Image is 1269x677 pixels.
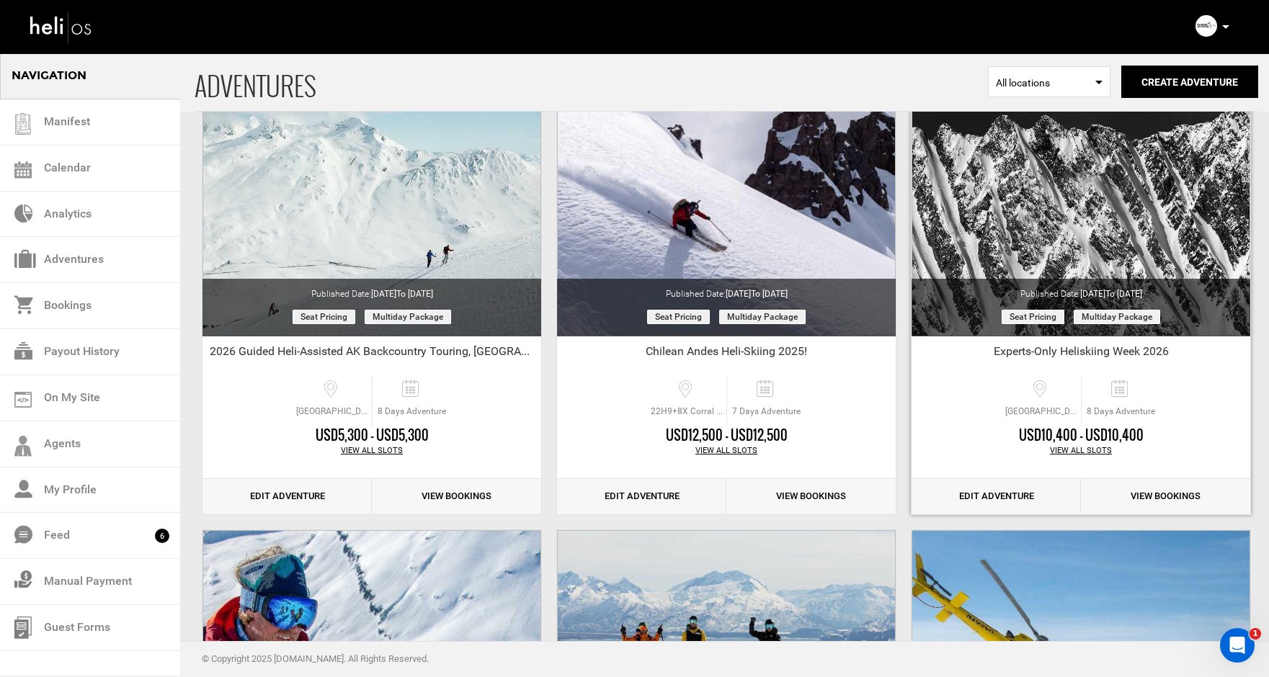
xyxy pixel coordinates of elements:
div: Published Date: [557,279,896,300]
span: [GEOGRAPHIC_DATA][PERSON_NAME], [GEOGRAPHIC_DATA] [293,405,372,418]
button: Create Adventure [1121,66,1258,98]
span: ADVENTURES [195,53,988,111]
span: 7 Days Adventure [727,405,806,418]
a: Edit Adventure [202,479,372,514]
span: Seat Pricing [293,310,355,324]
div: Published Date: [912,279,1250,300]
iframe: Intercom live chat [1220,628,1255,663]
span: All locations [996,76,1103,90]
img: heli-logo [29,8,94,46]
div: USD12,500 - USD12,500 [557,426,896,445]
span: to [DATE] [396,289,433,299]
div: 2026 Guided Heli-Assisted AK Backcountry Touring, [GEOGRAPHIC_DATA], [US_STATE] [202,344,541,365]
span: 6 [155,529,169,543]
span: 8 Days Adventure [373,405,451,418]
span: [DATE] [1080,289,1142,299]
div: USD10,400 - USD10,400 [912,426,1250,445]
span: Seat Pricing [647,310,710,324]
a: View Bookings [726,479,896,514]
div: Published Date: [202,279,541,300]
span: Seat Pricing [1002,310,1064,324]
div: Experts-Only Heliskiing Week 2026 [912,344,1250,365]
span: Multiday package [365,310,451,324]
div: View All Slots [912,445,1250,457]
img: on_my_site.svg [14,392,32,408]
span: 22H9+8X Corral de Salas, [GEOGRAPHIC_DATA], [GEOGRAPHIC_DATA] [647,405,726,418]
a: View Bookings [1081,479,1250,514]
img: calendar.svg [14,161,32,179]
img: guest-list.svg [12,113,34,135]
img: agents-icon.svg [14,436,32,457]
span: [DATE] [726,289,788,299]
a: View Bookings [372,479,541,514]
span: to [DATE] [751,289,788,299]
div: View All Slots [557,445,896,457]
div: View All Slots [202,445,541,457]
span: 1 [1250,628,1261,640]
span: to [DATE] [1105,289,1142,299]
div: USD5,300 - USD5,300 [202,426,541,445]
div: Chilean Andes Heli-Skiing 2025! [557,344,896,365]
span: Multiday package [1074,310,1160,324]
a: Edit Adventure [912,479,1081,514]
span: Select box activate [988,66,1110,97]
span: Multiday package [719,310,806,324]
a: Edit Adventure [557,479,726,514]
span: [DATE] [371,289,433,299]
span: [GEOGRAPHIC_DATA][PERSON_NAME], [GEOGRAPHIC_DATA] [1002,405,1081,418]
img: 2fc09df56263535bfffc428f72fcd4c8.png [1195,15,1217,37]
span: 8 Days Adventure [1082,405,1160,418]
